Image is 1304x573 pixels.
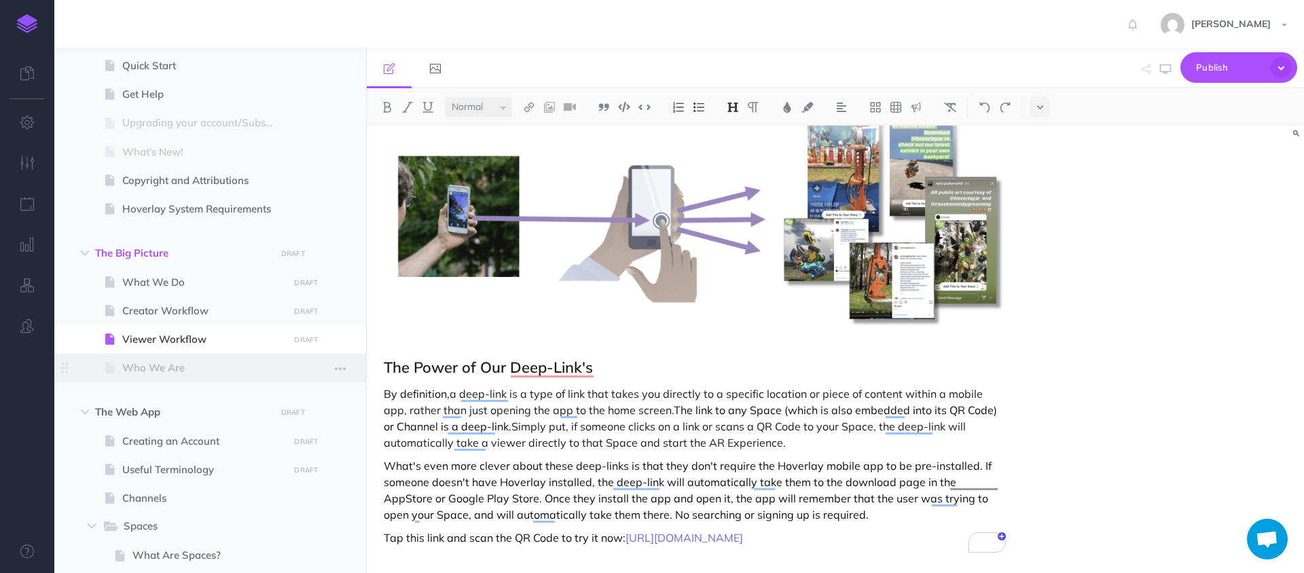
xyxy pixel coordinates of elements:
img: logo-mark.svg [17,14,37,33]
p: By definition, The link to any Space (which is also embedded into its QR Code) or Channel is a de... [384,386,1006,451]
span: Creating an Account [122,433,285,449]
span: Get Help [122,86,285,103]
button: DRAFT [289,332,323,348]
img: Redo [999,102,1011,113]
span: Publish [1196,57,1264,78]
span: a deep-link is a type of link that takes you directly to a specific location or piece of content ... [384,387,985,417]
img: Add video button [564,102,576,113]
img: Ordered list button [672,102,685,113]
img: Alignment dropdown menu button [835,102,848,113]
span: The Big Picture [95,245,268,261]
span: What We Do [122,274,285,291]
span: Creator Workflow [122,303,285,319]
span: Useful Terminology [122,462,285,478]
span: [PERSON_NAME] [1184,18,1278,30]
img: Clear styles button [944,102,956,113]
p: What's even more clever about these deep-links is that they don't require the Hoverlay mobile app... [384,458,1006,523]
img: Text color button [781,102,793,113]
span: Spaces [124,518,264,536]
img: Text background color button [801,102,814,113]
img: 77ccc8640e6810896caf63250b60dd8b.jpg [1161,13,1184,37]
img: Callout dropdown menu button [910,102,922,113]
button: DRAFT [276,246,310,261]
span: Who We Are [122,360,285,376]
span: Hoverlay System Requirements [122,201,285,217]
img: Code block button [618,102,630,112]
small: DRAFT [281,249,305,258]
small: DRAFT [294,437,318,446]
button: DRAFT [289,434,323,449]
img: Bold button [381,102,393,113]
img: Create table button [890,102,902,113]
img: Inline code button [638,102,651,112]
h2: The Power of Our Deep-Link's [384,359,1006,375]
button: DRAFT [289,275,323,291]
span: Upgrading your account/Subscriptions/tiers [122,115,285,131]
small: DRAFT [294,335,318,344]
span: Copyright and Attributions [122,172,285,189]
img: Blockquote button [598,102,610,113]
button: DRAFT [289,462,323,478]
img: Add image button [543,102,556,113]
span: The Web App [95,404,268,420]
span: What's New! [122,144,285,160]
small: DRAFT [294,278,318,287]
small: DRAFT [281,408,305,417]
span: Simply put, if someone clicks on a link or scans a QR Code to your Space, the deep-link will auto... [384,420,968,449]
img: Link button [523,102,535,113]
small: DRAFT [294,466,318,475]
img: Headings dropdown button [727,102,739,113]
small: DRAFT [294,307,318,316]
img: Underline button [422,102,434,113]
span: What Are Spaces? [132,547,285,563]
span: Channels [122,490,285,506]
p: Tap this link and scan the QR Code to try it now: [384,530,1006,546]
div: Open chat [1247,519,1288,559]
button: Publish [1180,52,1297,83]
button: DRAFT [289,303,323,319]
span: Viewer Workflow [122,331,285,348]
img: Paragraph button [747,102,759,113]
a: [URL][DOMAIN_NAME] [626,531,743,544]
img: Unordered list button [693,102,705,113]
span: Quick Start [122,58,285,74]
img: Undo [979,102,991,113]
img: 6j82R2FZ47XhjyA6bOBx.png [384,90,1006,332]
img: Italic button [401,102,414,113]
button: DRAFT [276,405,310,420]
